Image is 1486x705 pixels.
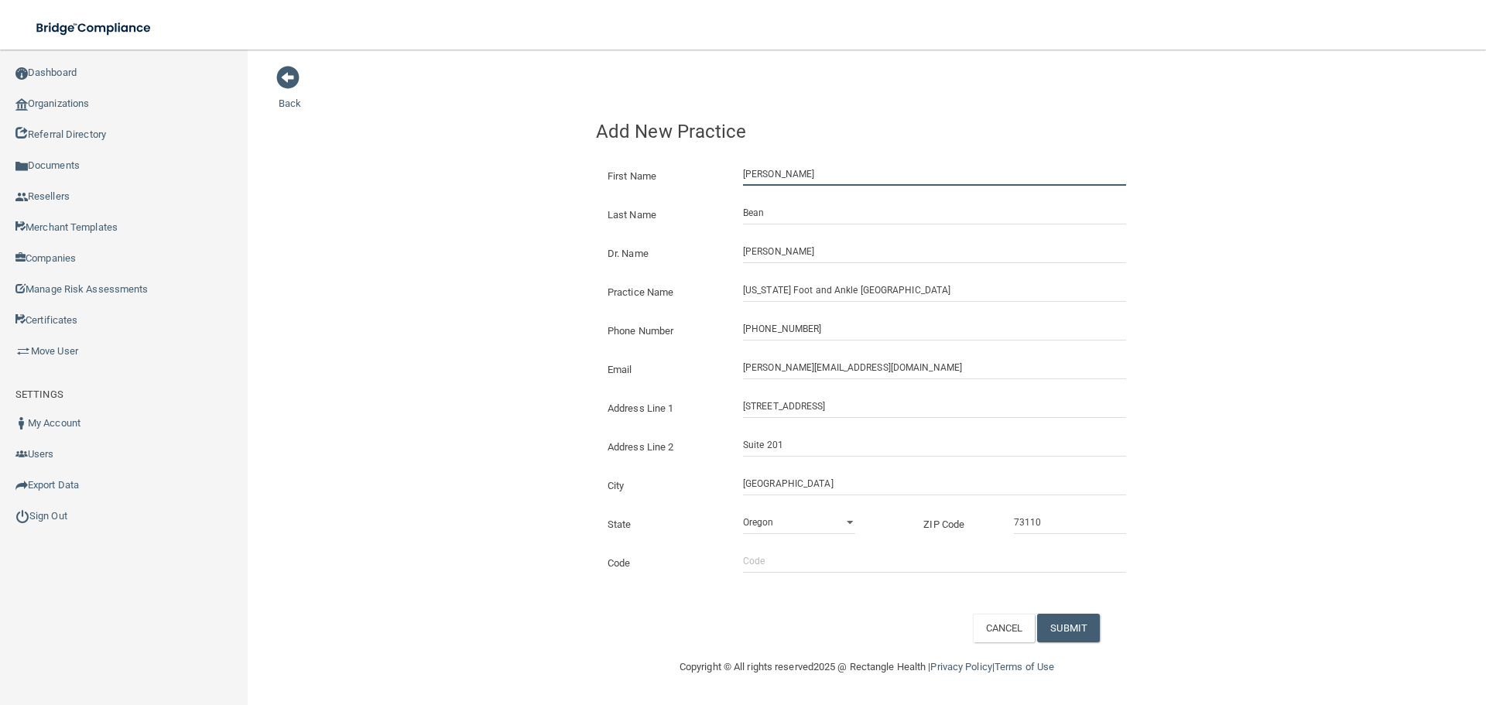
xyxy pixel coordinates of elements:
[15,160,28,173] img: icon-documents.8dae5593.png
[596,167,731,186] label: First Name
[743,201,1126,224] input: Last Name
[1037,614,1100,642] button: SUBMIT
[15,385,63,404] label: SETTINGS
[15,98,28,111] img: organization-icon.f8decf85.png
[596,554,731,573] label: Code
[995,661,1054,672] a: Terms of Use
[743,240,1126,263] input: Doctor Name
[596,477,731,495] label: City
[596,245,731,263] label: Dr. Name
[930,661,991,672] a: Privacy Policy
[596,399,731,418] label: Address Line 1
[15,509,29,523] img: ic_power_dark.7ecde6b1.png
[743,472,1126,495] input: City
[15,448,28,460] img: icon-users.e205127d.png
[743,163,1126,186] input: First Name
[596,206,731,224] label: Last Name
[15,479,28,491] img: icon-export.b9366987.png
[1014,511,1126,534] input: _____
[912,515,1002,534] label: ZIP Code
[279,79,301,109] a: Back
[743,356,1126,379] input: Email
[743,317,1126,341] input: (___) ___-____
[596,515,731,534] label: State
[15,417,28,430] img: ic_user_dark.df1a06c3.png
[743,395,1126,418] input: Address Line 1
[596,283,731,302] label: Practice Name
[596,121,1138,142] h4: Add New Practice
[743,433,1126,457] input: Address Line 2
[15,344,31,359] img: briefcase.64adab9b.png
[1218,595,1467,657] iframe: Drift Widget Chat Controller
[15,67,28,80] img: ic_dashboard_dark.d01f4a41.png
[596,322,731,341] label: Phone Number
[23,12,166,44] img: bridge_compliance_login_screen.278c3ca4.svg
[973,614,1036,642] button: CANCEL
[596,438,731,457] label: Address Line 2
[584,642,1149,692] div: Copyright © All rights reserved 2025 @ Rectangle Health | |
[596,361,731,379] label: Email
[743,549,1126,573] input: Code
[15,191,28,204] img: ic_reseller.de258add.png
[743,279,1126,302] input: Practice Name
